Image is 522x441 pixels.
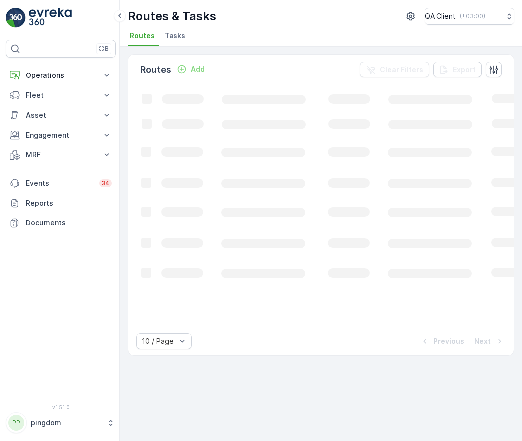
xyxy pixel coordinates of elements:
button: PPpingdom [6,412,116,433]
span: Routes [130,31,155,41]
p: Fleet [26,90,96,100]
button: Previous [419,335,465,347]
p: Operations [26,71,96,80]
p: Previous [434,336,464,346]
button: QA Client(+03:00) [425,8,514,25]
button: Fleet [6,85,116,105]
p: Asset [26,110,96,120]
p: Clear Filters [380,65,423,74]
p: Reports [26,198,112,208]
a: Reports [6,193,116,213]
div: PP [8,415,24,431]
button: Operations [6,66,116,85]
span: Tasks [165,31,185,41]
p: Routes [140,63,171,76]
span: v 1.51.0 [6,404,116,410]
p: ( +03:00 ) [460,12,485,20]
p: 34 [101,179,110,187]
p: Export [453,65,476,74]
p: QA Client [425,11,456,21]
p: Events [26,178,93,188]
button: Clear Filters [360,62,429,77]
p: Add [191,64,205,74]
img: logo [6,8,26,28]
p: ⌘B [99,45,109,53]
p: Routes & Tasks [128,8,216,24]
p: Documents [26,218,112,228]
p: MRF [26,150,96,160]
button: Asset [6,105,116,125]
button: Add [173,63,209,75]
a: Events34 [6,173,116,193]
button: Engagement [6,125,116,145]
p: Engagement [26,130,96,140]
a: Documents [6,213,116,233]
button: Export [433,62,482,77]
button: Next [473,335,506,347]
p: pingdom [31,418,102,428]
img: logo_light-DOdMpM7g.png [29,8,72,28]
p: Next [474,336,491,346]
button: MRF [6,145,116,165]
